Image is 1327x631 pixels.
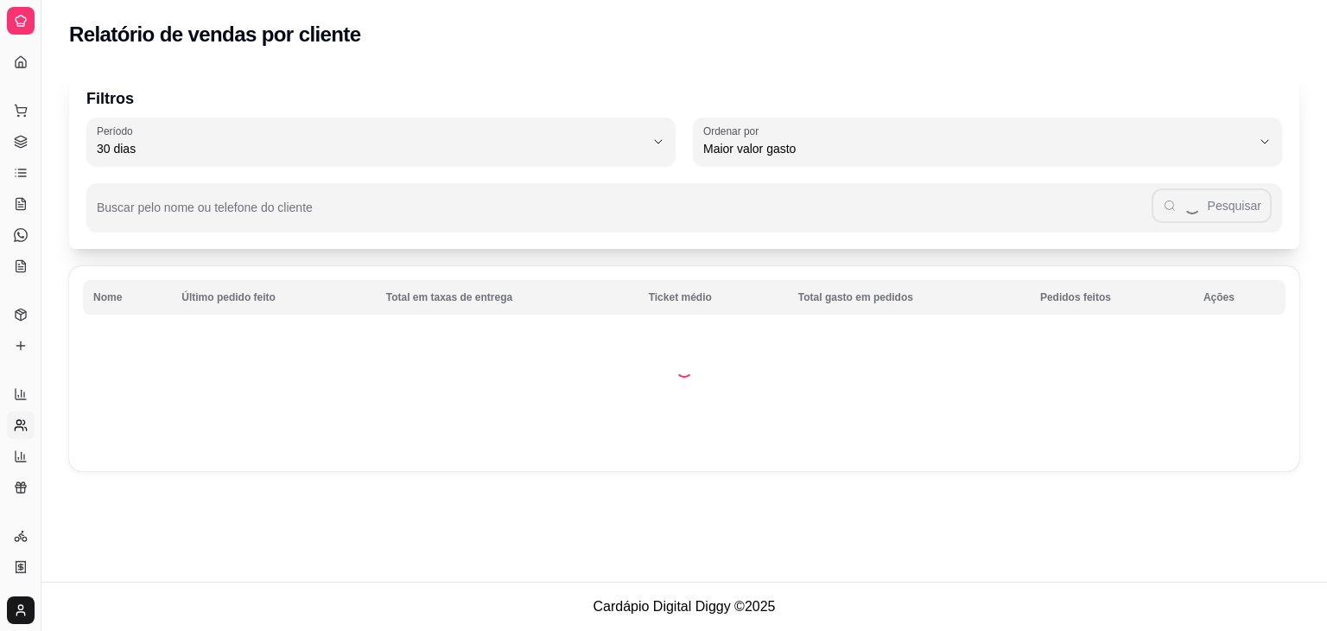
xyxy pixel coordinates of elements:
[703,124,765,138] label: Ordenar por
[86,118,676,166] button: Período30 dias
[703,140,1251,157] span: Maior valor gasto
[97,124,138,138] label: Período
[97,140,644,157] span: 30 dias
[86,86,1282,111] p: Filtros
[97,206,1152,223] input: Buscar pelo nome ou telefone do cliente
[41,582,1327,631] footer: Cardápio Digital Diggy © 2025
[676,360,693,378] div: Loading
[693,118,1282,166] button: Ordenar porMaior valor gasto
[69,21,361,48] h2: Relatório de vendas por cliente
